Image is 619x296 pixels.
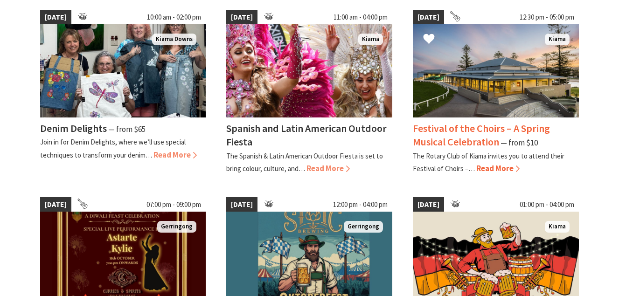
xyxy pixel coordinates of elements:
span: 11:00 am - 04:00 pm [329,10,392,25]
span: Read More [153,150,197,160]
span: ⁠— from $65 [108,124,146,134]
img: 2023 Festival of Choirs at the Kiama Pavilion [413,24,579,117]
span: 12:00 pm - 04:00 pm [328,197,392,212]
span: [DATE] [226,197,257,212]
span: 07:00 pm - 09:00 pm [142,197,206,212]
img: Dancers in jewelled pink and silver costumes with feathers, holding their hands up while smiling [226,24,392,117]
span: [DATE] [413,10,444,25]
span: Kiama [545,34,570,45]
h4: Spanish and Latin American Outdoor Fiesta [226,122,387,148]
img: group holding up their denim paintings [40,24,206,117]
h4: Denim Delights [40,122,107,135]
span: [DATE] [226,10,257,25]
span: 10:00 am - 02:00 pm [142,10,206,25]
p: The Rotary Club of Kiama invites you to attend their Festival of Choirs –… [413,151,564,173]
p: The Spanish & Latin American Outdoor Fiesta is set to bring colour, culture, and… [226,151,383,173]
span: Read More [306,163,350,173]
a: [DATE] 10:00 am - 02:00 pm group holding up their denim paintings Kiama Downs Denim Delights ⁠— f... [40,10,206,175]
span: [DATE] [413,197,444,212]
span: Kiama [545,221,570,233]
span: 01:00 pm - 04:00 pm [515,197,579,212]
span: Read More [476,163,520,173]
span: ⁠— from $10 [501,138,538,148]
span: Gerringong [157,221,196,233]
span: Kiama Downs [152,34,196,45]
a: [DATE] 11:00 am - 04:00 pm Dancers in jewelled pink and silver costumes with feathers, holding th... [226,10,392,175]
button: Click to Favourite Festival of the Choirs – A Spring Musical Celebration [414,24,444,55]
p: Join in for Denim Delights, where we’ll use special techniques to transform your denim… [40,138,186,159]
a: [DATE] 12:30 pm - 05:00 pm 2023 Festival of Choirs at the Kiama Pavilion Kiama Festival of the Ch... [413,10,579,175]
span: [DATE] [40,197,71,212]
span: Gerringong [344,221,383,233]
span: Kiama [358,34,383,45]
span: 12:30 pm - 05:00 pm [515,10,579,25]
h4: Festival of the Choirs – A Spring Musical Celebration [413,122,550,148]
span: [DATE] [40,10,71,25]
